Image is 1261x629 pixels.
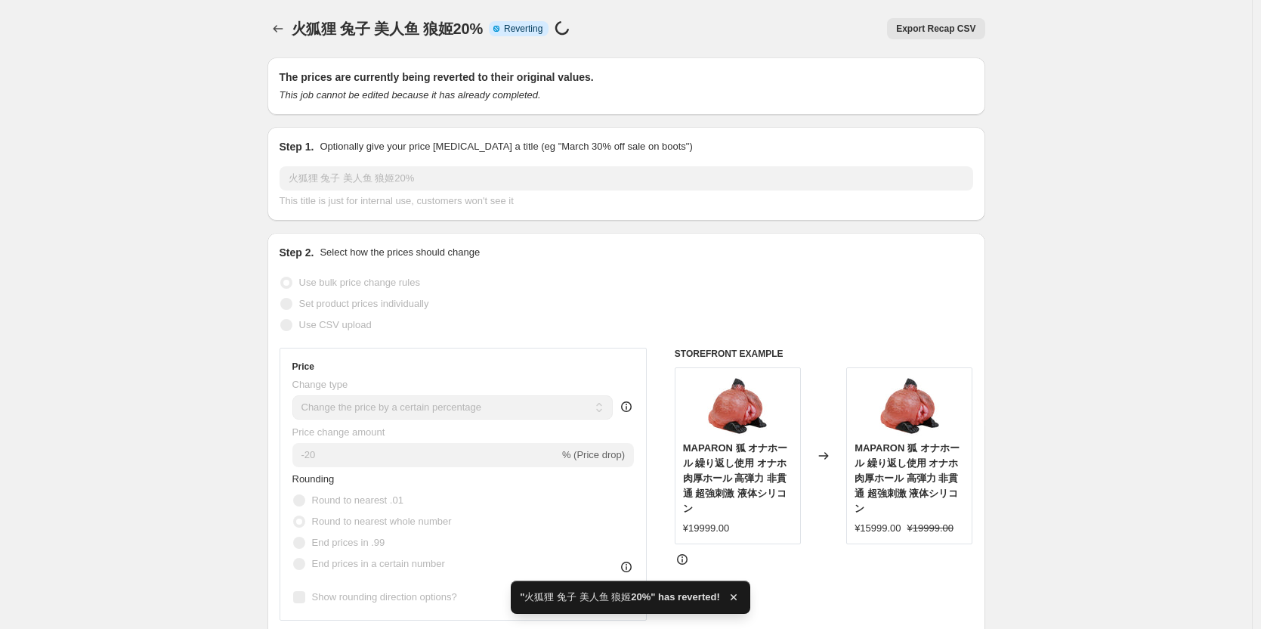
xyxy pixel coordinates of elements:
span: Use bulk price change rules [299,277,420,288]
img: 2_e9dc1367-fab4-4394-8296-77b0b9aaab37_80x.jpg [707,376,768,436]
span: Export Recap CSV [896,23,975,35]
span: 火狐狸 兔子 美人鱼 狼姬20% [292,20,484,37]
span: MAPARON 狐 オナホール 繰り返し使用 オナホ 肉厚ホール 高弾力 非貫通 超強刺激 液体シリコン [855,442,959,514]
button: Export Recap CSV [887,18,984,39]
h2: Step 2. [280,245,314,260]
span: ¥19999.00 [907,522,953,534]
span: End prices in .99 [312,537,385,548]
img: 2_e9dc1367-fab4-4394-8296-77b0b9aaab37_80x.jpg [879,376,940,436]
h2: Step 1. [280,139,314,154]
span: Show rounding direction options? [312,591,457,603]
span: Round to nearest whole number [312,516,452,527]
h6: STOREFRONT EXAMPLE [675,348,973,360]
div: help [619,399,634,414]
input: 30% off holiday sale [280,166,973,191]
i: This job cannot be edited because it has already completed. [280,89,541,101]
span: ¥15999.00 [855,522,901,534]
span: % (Price drop) [562,449,625,460]
span: This title is just for internal use, customers won't see it [280,195,514,206]
span: Use CSV upload [299,319,372,330]
span: Price change amount [292,426,385,438]
p: Optionally give your price [MEDICAL_DATA] a title (eg "March 30% off sale on boots") [320,139,692,154]
span: Rounding [292,473,335,485]
input: -15 [292,443,559,467]
h3: Price [292,361,314,373]
h2: The prices are currently being reverted to their original values. [280,70,973,85]
span: ¥19999.00 [683,522,729,534]
span: MAPARON 狐 オナホール 繰り返し使用 オナホ 肉厚ホール 高弾力 非貫通 超強刺激 液体シリコン [683,442,787,514]
button: Price change jobs [267,18,289,39]
span: Reverting [504,23,542,35]
span: End prices in a certain number [312,558,445,569]
p: Select how the prices should change [320,245,480,260]
span: "火狐狸 兔子 美人鱼 狼姬20%" has reverted! [520,590,719,605]
span: Round to nearest .01 [312,494,403,506]
span: Set product prices individually [299,298,429,309]
span: Change type [292,379,348,390]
